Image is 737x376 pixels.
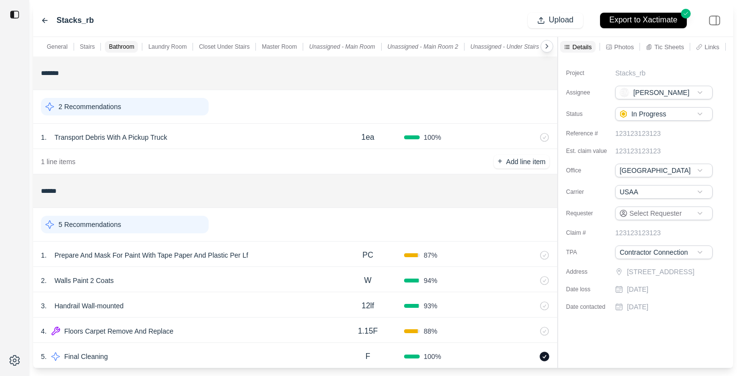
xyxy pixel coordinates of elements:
p: W [364,275,371,286]
p: 1 . [41,250,47,260]
img: right-panel.svg [704,10,725,31]
label: Date contacted [566,303,615,311]
p: 4 . [41,326,47,336]
p: Handrail Wall-mounted [51,299,128,313]
p: Prepare And Mask For Paint With Tape Paper And Plastic Per Lf [51,248,252,262]
label: Date loss [566,285,615,293]
p: Walls Paint 2 Coats [51,274,118,287]
p: Master Room [262,43,297,51]
label: Claim # [566,229,615,237]
label: Requester [566,209,615,217]
button: +Add line item [494,155,549,169]
p: + [498,156,502,167]
label: Carrier [566,188,615,196]
label: Assignee [566,89,615,96]
label: TPA [566,248,615,256]
p: Tic Sheets [654,43,684,51]
label: Reference # [566,130,615,137]
p: 5 . [41,352,47,361]
p: 2 . [41,276,47,285]
span: 87 % [424,250,437,260]
img: toggle sidebar [10,10,19,19]
p: Transport Debris With A Pickup Truck [51,131,171,144]
p: Laundry Room [148,43,187,51]
span: 88 % [424,326,437,336]
p: 1.15F [358,325,378,337]
button: Export to Xactimate [600,13,687,28]
p: Unassigned - Under Stairs Closet [470,43,557,51]
p: [STREET_ADDRESS] [627,267,715,277]
p: 1ea [361,132,374,143]
p: [DATE] [627,284,648,294]
p: Final Cleaning [60,350,112,363]
span: 94 % [424,276,437,285]
p: 12lf [362,300,374,312]
p: Bathroom [109,43,134,51]
p: 1 . [41,132,47,142]
span: 100 % [424,352,441,361]
p: Photos [614,43,634,51]
p: Unassigned - Main Room 2 [388,43,458,51]
p: 5 Recommendations [58,220,121,229]
button: Upload [528,13,583,28]
p: Floors Carpet Remove And Replace [60,324,177,338]
label: Project [566,69,615,77]
p: 3 . [41,301,47,311]
label: Office [566,167,615,174]
p: Unassigned - Main Room [309,43,375,51]
p: Links [704,43,719,51]
p: Export to Xactimate [609,15,678,26]
p: 123123123123 [615,228,660,238]
p: 123123123123 [615,129,660,138]
p: Details [572,43,592,51]
p: [DATE] [627,302,648,312]
p: PC [363,249,373,261]
p: 2 Recommendations [58,102,121,112]
p: Stairs [80,43,95,51]
span: 93 % [424,301,437,311]
p: Add line item [506,157,545,167]
p: General [47,43,68,51]
p: 1 line items [41,157,76,167]
label: Est. claim value [566,147,615,155]
label: Stacks_rb [57,15,94,26]
label: Status [566,110,615,118]
p: F [366,351,370,362]
span: 100 % [424,132,441,142]
button: Export to Xactimate [591,8,696,33]
p: 123123123123 [615,146,660,156]
p: Closet Under Stairs [199,43,250,51]
label: Address [566,268,615,276]
p: Stacks_rb [615,68,645,78]
p: Upload [549,15,574,26]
